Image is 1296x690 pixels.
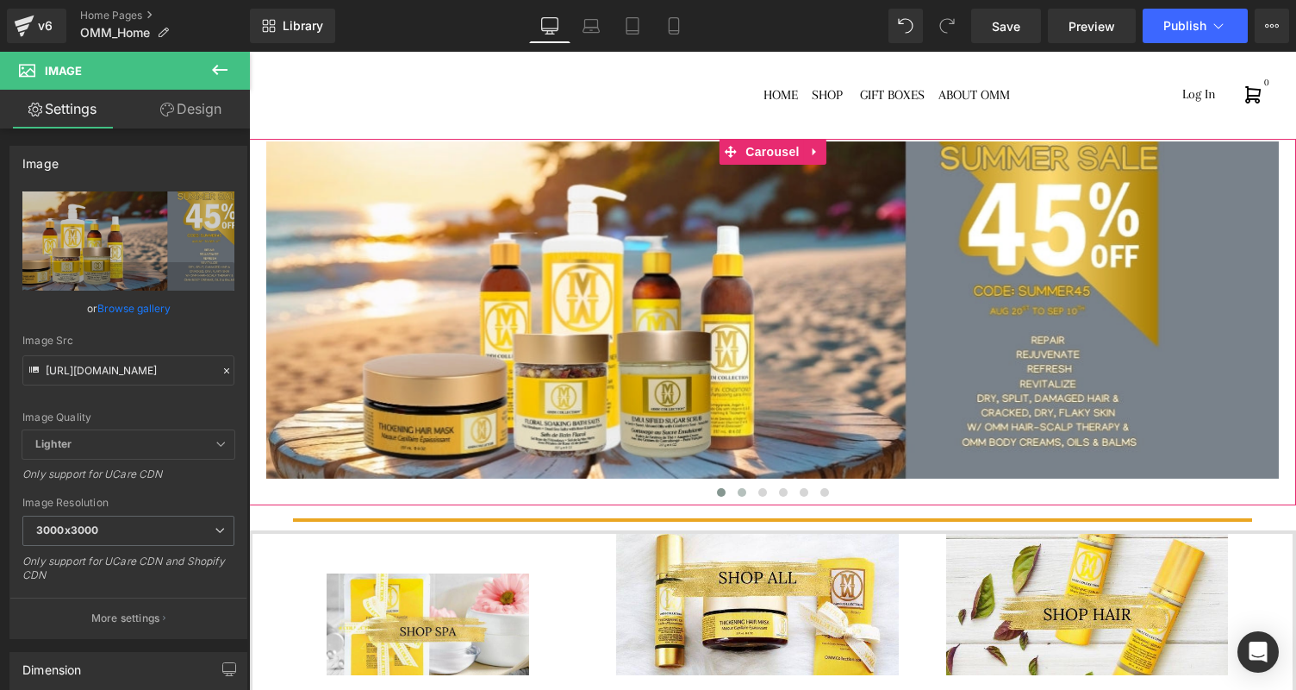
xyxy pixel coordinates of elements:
[988,26,1022,60] a: Cart
[1015,26,1020,36] span: 0
[930,9,964,43] button: Redo
[529,9,570,43] a: Desktop
[974,26,988,60] a: Search
[36,524,98,536] b: 3000x3000
[612,9,653,43] a: Tablet
[22,299,234,317] div: or
[22,467,234,492] div: Only support for UCare CDN
[492,87,554,113] span: Carousel
[22,555,234,593] div: Only support for UCare CDN and Shopify CDN
[1163,19,1206,33] span: Publish
[508,29,556,57] a: HOME
[283,18,323,34] span: Library
[1069,17,1115,35] span: Preview
[933,32,967,54] span: Log In
[22,335,234,347] div: Image Src
[555,87,577,113] a: Expand / Collapse
[888,9,923,43] button: Undo
[34,15,56,37] div: v6
[570,9,612,43] a: Laptop
[22,355,234,386] input: Link
[10,598,246,638] button: More settings
[1143,9,1248,43] button: Publish
[1255,9,1289,43] button: More
[923,25,974,61] a: Log In
[653,9,695,43] a: Mobile
[250,9,335,43] a: New Library
[45,64,82,78] span: Image
[1048,9,1136,43] a: Preview
[97,293,171,323] a: Browse gallery
[91,611,160,626] p: More settings
[17,90,1030,428] img: 35% OFF Sale entire store, use promo code USE35
[604,29,682,57] a: GIFT BOXES
[22,411,234,423] div: Image Quality
[22,147,59,171] div: Image
[22,497,234,509] div: Image Resolution
[128,90,253,129] a: Design
[556,29,601,57] a: SHOP
[80,26,150,40] span: OMM_Home
[22,653,82,677] div: Dimension
[35,437,72,450] b: Lighter
[1237,631,1279,673] div: Open Intercom Messenger
[992,17,1020,35] span: Save
[80,9,250,22] a: Home Pages
[7,9,66,43] a: v6
[682,29,768,57] a: ABOUT OMM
